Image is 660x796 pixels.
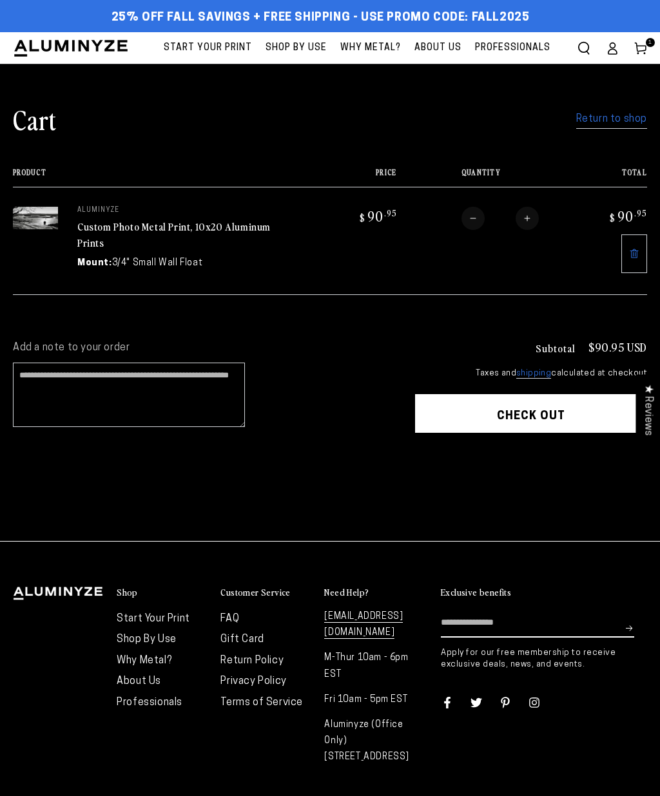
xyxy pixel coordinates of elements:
[415,394,647,433] button: Check out
[469,32,557,64] a: Professionals
[77,256,112,270] dt: Mount:
[13,207,58,229] img: 10"x20" Rectangle White Matte Aluminyzed Photo
[220,697,303,708] a: Terms of Service
[415,367,647,380] small: Taxes and calculated at checkout
[13,168,324,187] th: Product
[324,692,415,708] p: Fri 10am - 5pm EST
[13,39,129,58] img: Aluminyze
[414,40,461,56] span: About Us
[13,341,389,355] label: Add a note to your order
[441,647,647,670] p: Apply for our free membership to receive exclusive deals, news, and events.
[324,650,415,682] p: M-Thur 10am - 6pm EST
[220,587,290,598] h2: Customer Service
[117,697,182,708] a: Professionals
[648,38,652,47] span: 1
[117,587,138,598] h2: Shop
[13,102,57,136] h1: Cart
[588,341,647,353] p: $90.95 USD
[324,587,369,598] h2: Need Help?
[220,614,239,624] a: FAQ
[516,369,551,379] a: shipping
[570,34,598,62] summary: Search our site
[576,110,647,129] a: Return to shop
[441,587,511,598] h2: Exclusive benefits
[220,587,311,599] summary: Customer Service
[259,32,333,64] a: Shop By Use
[384,207,397,218] sup: .95
[626,609,634,647] button: Subscribe
[117,634,177,645] a: Shop By Use
[117,614,190,624] a: Start Your Print
[334,32,407,64] a: Why Metal?
[340,40,401,56] span: Why Metal?
[112,11,530,25] span: 25% off FALL Savings + Free Shipping - Use Promo Code: FALL2025
[220,676,286,687] a: Privacy Policy
[324,168,397,187] th: Price
[608,207,647,225] bdi: 90
[164,40,252,56] span: Start Your Print
[574,168,647,187] th: Total
[358,207,397,225] bdi: 90
[397,168,574,187] th: Quantity
[157,32,258,64] a: Start Your Print
[636,374,660,446] div: Click to open Judge.me floating reviews tab
[112,256,203,270] dd: 3/4" Small Wall Float
[415,457,647,492] iframe: PayPal-paypal
[536,343,576,353] h3: Subtotal
[324,612,403,639] a: [EMAIL_ADDRESS][DOMAIN_NAME]
[360,211,365,224] span: $
[266,40,327,56] span: Shop By Use
[117,587,208,599] summary: Shop
[485,207,516,230] input: Quantity for Custom Photo Metal Print, 10x20 Aluminum Prints
[621,234,647,273] a: Remove 10"x20" Rectangle White Matte Aluminyzed Photo
[475,40,550,56] span: Professionals
[77,207,271,214] p: aluminyze
[324,587,415,599] summary: Need Help?
[408,32,468,64] a: About Us
[324,717,415,766] p: Aluminyze (Office Only) [STREET_ADDRESS]
[220,656,284,666] a: Return Policy
[117,676,161,687] a: About Us
[610,211,616,224] span: $
[117,656,171,666] a: Why Metal?
[634,207,647,218] sup: .95
[77,219,271,250] a: Custom Photo Metal Print, 10x20 Aluminum Prints
[220,634,264,645] a: Gift Card
[441,587,647,599] summary: Exclusive benefits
